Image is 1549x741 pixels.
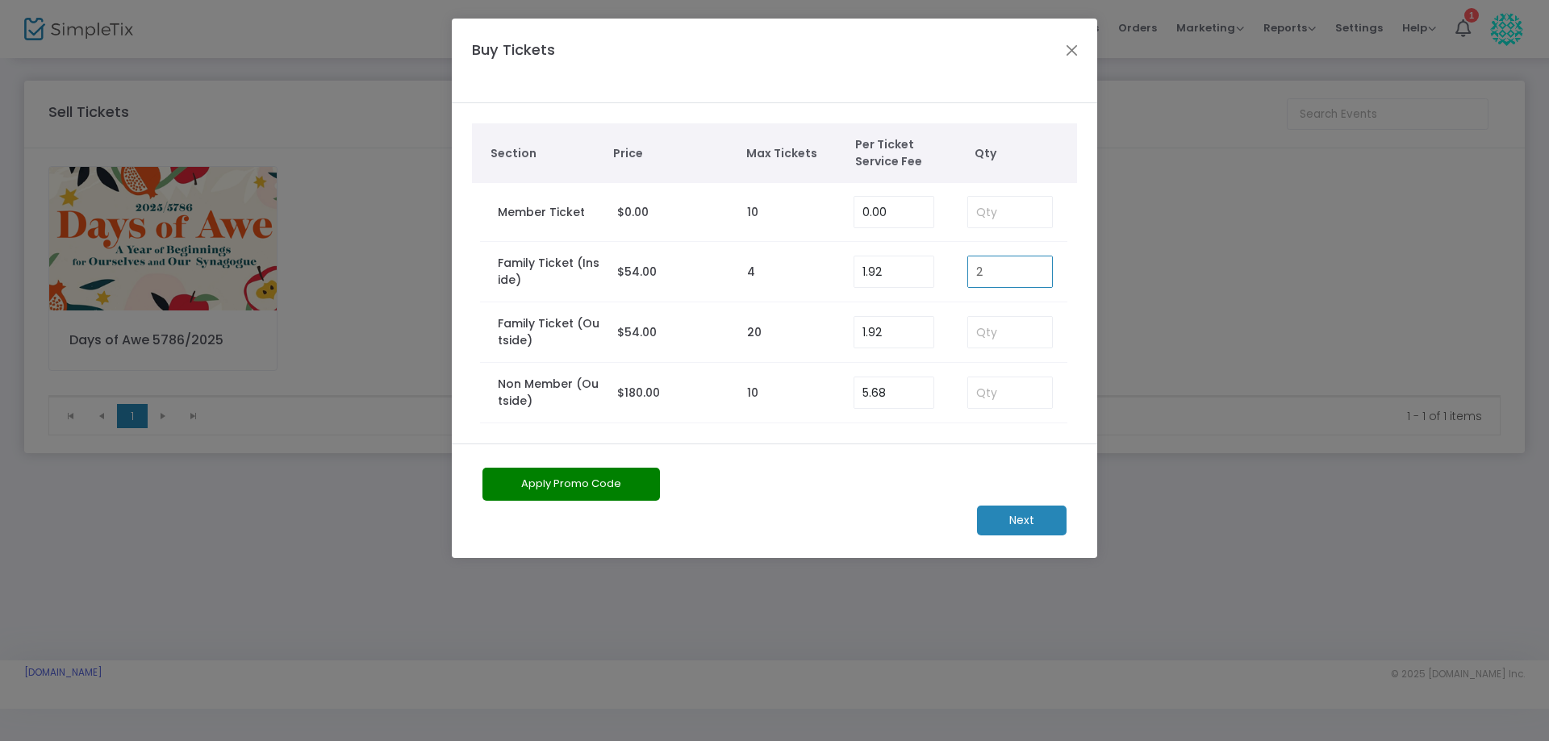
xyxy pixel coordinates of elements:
[498,315,602,349] label: Family Ticket (Outside)
[855,136,948,170] span: Per Ticket Service Fee
[613,145,730,162] span: Price
[746,145,839,162] span: Max Tickets
[747,385,758,402] label: 10
[854,377,933,408] input: Enter Service Fee
[747,204,758,221] label: 10
[968,197,1052,227] input: Qty
[975,145,1070,162] span: Qty
[968,377,1052,408] input: Qty
[498,376,602,410] label: Non Member (Outside)
[498,255,602,289] label: Family Ticket (Inside)
[498,204,585,221] label: Member Ticket
[968,256,1052,287] input: Qty
[617,324,657,340] span: $54.00
[854,256,933,287] input: Enter Service Fee
[1062,40,1083,60] button: Close
[854,197,933,227] input: Enter Service Fee
[968,317,1052,348] input: Qty
[464,39,616,83] h4: Buy Tickets
[747,264,755,281] label: 4
[617,204,649,220] span: $0.00
[747,324,762,341] label: 20
[977,506,1067,535] m-button: Next
[617,385,660,401] span: $180.00
[491,145,598,162] span: Section
[854,317,933,348] input: Enter Service Fee
[617,264,657,280] span: $54.00
[482,468,660,501] button: Apply Promo Code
